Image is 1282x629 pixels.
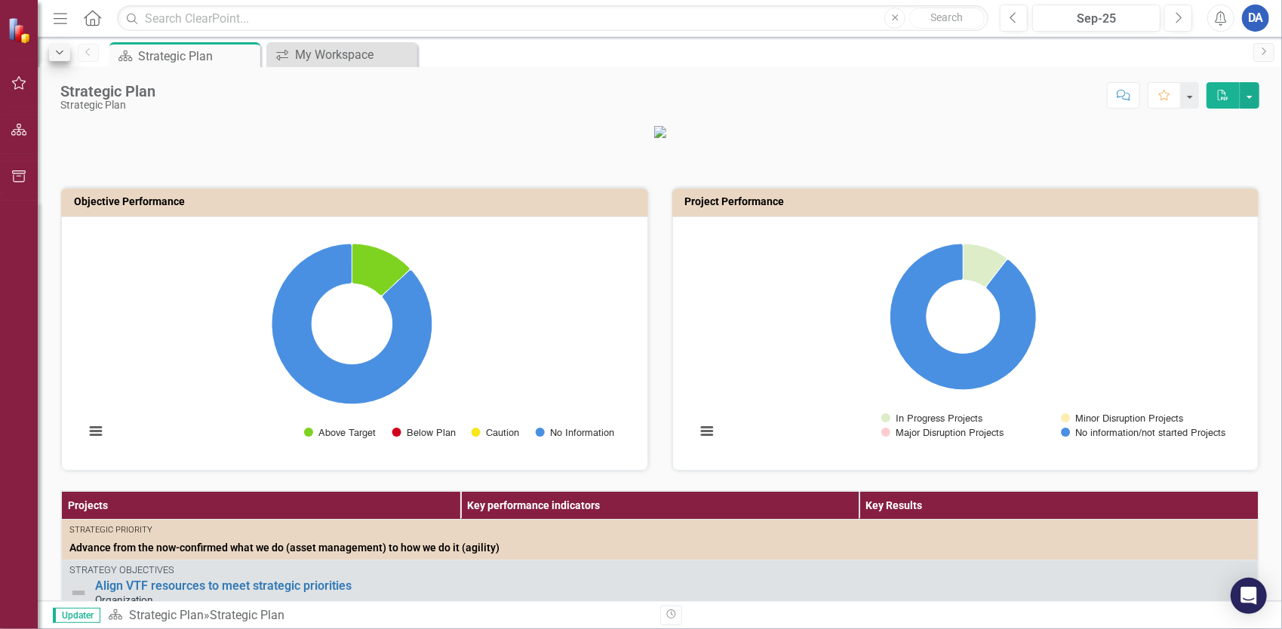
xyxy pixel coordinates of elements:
[696,421,718,442] button: View chart menu, Chart
[688,229,1244,455] div: Chart. Highcharts interactive chart.
[931,11,964,23] span: Search
[985,259,1008,287] path: Major Disruption Projects, 0.
[295,45,413,64] div: My Workspace
[909,8,985,29] button: Search
[74,196,641,207] h3: Objective Performance
[108,607,649,624] div: »
[1075,428,1225,439] text: No information/not started Projects
[270,45,413,64] a: My Workspace
[77,229,627,455] svg: Interactive chart
[8,17,34,44] img: ClearPoint Strategy
[304,427,376,438] button: Show Above Target
[62,560,1259,611] td: Double-Click to Edit Right Click for Context Menu
[210,608,284,622] div: Strategic Plan
[352,244,410,296] path: Above Target, 3.
[1061,427,1224,438] button: Show No information/not started Projects
[407,428,456,438] text: Below Plan
[1032,5,1161,32] button: Sep-25
[60,83,155,100] div: Strategic Plan
[60,100,155,111] div: Strategic Plan
[53,608,100,623] span: Updater
[688,229,1238,455] svg: Interactive chart
[963,244,1007,287] path: In Progress Projects, 10.
[890,244,1036,390] path: No information/not started Projects, 86.
[69,540,1250,555] span: Advance from the now-confirmed what we do (asset management) to how we do it (agility)
[536,427,613,438] button: Show No Information
[654,126,666,138] img: VTF_logo_500%20(13).png
[69,565,1250,575] div: Strategy Objectives
[69,584,88,602] img: Not Defined
[77,229,632,455] div: Chart. Highcharts interactive chart.
[1075,414,1183,425] text: Minor Disruption Projects
[685,196,1252,207] h3: Project Performance
[69,524,1250,536] div: Strategic Priority
[95,594,153,606] span: Organization
[1231,578,1267,614] div: Open Intercom Messenger
[272,244,432,404] path: No Information, 20.
[392,427,455,438] button: Show Below Plan
[1242,5,1269,32] button: DA
[881,427,1004,438] button: Show Major Disruption Projects
[881,413,983,424] button: Show In Progress Projects
[129,608,204,622] a: Strategic Plan
[472,427,519,438] button: Show Caution
[138,47,257,66] div: Strategic Plan
[85,421,106,442] button: View chart menu, Chart
[117,5,988,32] input: Search ClearPoint...
[1061,413,1183,424] button: Show Minor Disruption Projects
[381,269,410,296] path: Caution, 0.
[95,579,1250,593] a: Align VTF resources to meet strategic priorities
[1038,10,1155,28] div: Sep-25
